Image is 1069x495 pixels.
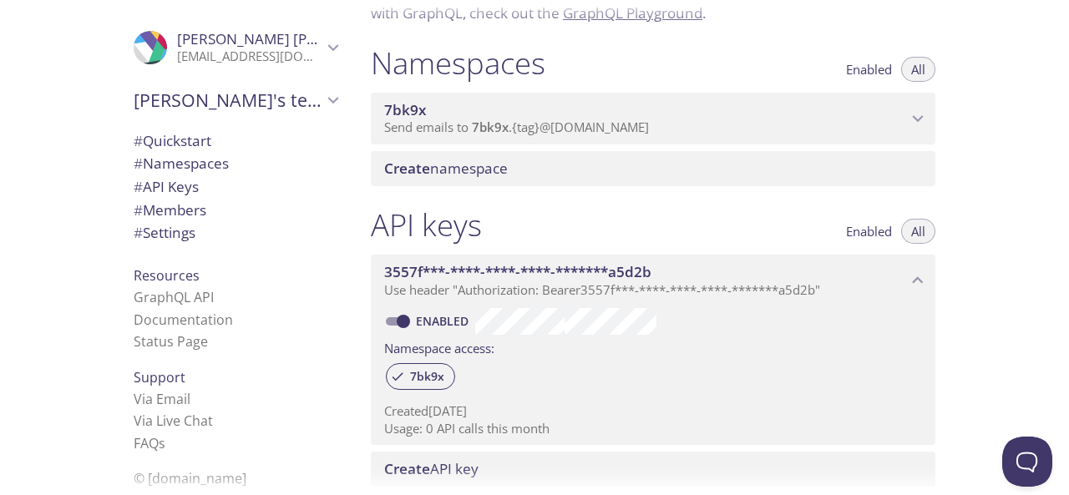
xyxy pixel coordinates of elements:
[384,335,494,359] label: Namespace access:
[134,200,206,220] span: Members
[384,159,508,178] span: namespace
[134,88,322,112] span: [PERSON_NAME]'s team
[1002,437,1052,487] iframe: Help Scout Beacon - Open
[384,159,430,178] span: Create
[134,223,143,242] span: #
[134,412,213,430] a: Via Live Chat
[371,206,482,244] h1: API keys
[371,151,935,186] div: Create namespace
[371,44,545,82] h1: Namespaces
[134,223,195,242] span: Settings
[120,78,351,122] div: Priyanshu's team
[120,20,351,75] div: Priyanshu Chaniyara
[134,177,199,196] span: API Keys
[836,219,902,244] button: Enabled
[836,57,902,82] button: Enabled
[120,152,351,175] div: Namespaces
[134,390,190,408] a: Via Email
[371,452,935,487] div: Create API Key
[134,154,229,173] span: Namespaces
[371,93,935,144] div: 7bk9x namespace
[134,200,143,220] span: #
[134,332,208,351] a: Status Page
[134,311,233,329] a: Documentation
[386,363,455,390] div: 7bk9x
[134,434,165,452] a: FAQ
[177,29,406,48] span: [PERSON_NAME] [PERSON_NAME]
[400,369,454,384] span: 7bk9x
[901,219,935,244] button: All
[413,313,475,329] a: Enabled
[384,119,649,135] span: Send emails to . {tag} @[DOMAIN_NAME]
[134,131,143,150] span: #
[134,131,211,150] span: Quickstart
[901,57,935,82] button: All
[384,402,922,420] p: Created [DATE]
[384,100,426,119] span: 7bk9x
[120,129,351,153] div: Quickstart
[159,434,165,452] span: s
[120,221,351,245] div: Team Settings
[134,154,143,173] span: #
[134,266,200,285] span: Resources
[120,199,351,222] div: Members
[134,288,214,306] a: GraphQL API
[472,119,509,135] span: 7bk9x
[177,48,322,65] p: [EMAIL_ADDRESS][DOMAIN_NAME]
[134,177,143,196] span: #
[384,420,922,437] p: Usage: 0 API calls this month
[134,368,185,386] span: Support
[120,175,351,199] div: API Keys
